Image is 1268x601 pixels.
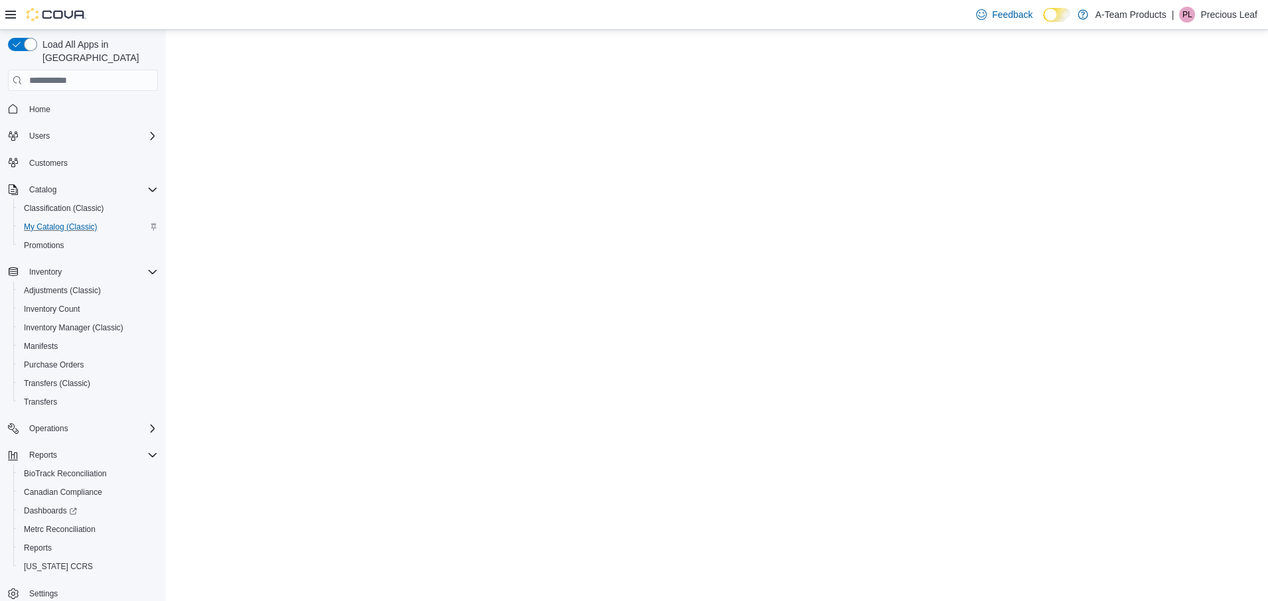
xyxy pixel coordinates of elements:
button: My Catalog (Classic) [13,218,163,236]
a: Purchase Orders [19,357,90,373]
button: Reports [3,446,163,464]
span: Promotions [24,240,64,251]
a: My Catalog (Classic) [19,219,103,235]
button: Transfers [13,393,163,411]
button: Inventory [24,264,67,280]
button: Operations [24,421,74,436]
button: Canadian Compliance [13,483,163,501]
span: Catalog [29,184,56,195]
span: Reports [24,447,158,463]
span: Adjustments (Classic) [19,283,158,299]
a: Feedback [971,1,1038,28]
button: Inventory Manager (Classic) [13,318,163,337]
button: Metrc Reconciliation [13,520,163,539]
span: Purchase Orders [24,360,84,370]
span: Canadian Compliance [24,487,102,498]
a: Inventory Count [19,301,86,317]
button: Reports [13,539,163,557]
span: Classification (Classic) [24,203,104,214]
span: Inventory Count [24,304,80,314]
a: Reports [19,540,57,556]
span: Promotions [19,237,158,253]
p: A-Team Products [1095,7,1166,23]
span: Home [24,100,158,117]
span: Metrc Reconciliation [19,521,158,537]
span: Users [29,131,50,141]
span: Manifests [24,341,58,352]
a: BioTrack Reconciliation [19,466,112,482]
a: [US_STATE] CCRS [19,559,98,574]
input: Dark Mode [1043,8,1071,22]
span: Manifests [19,338,158,354]
a: Metrc Reconciliation [19,521,101,537]
button: Catalog [24,182,62,198]
span: Operations [29,423,68,434]
img: Cova [27,8,86,21]
button: Purchase Orders [13,356,163,374]
span: Inventory Manager (Classic) [19,320,158,336]
a: Adjustments (Classic) [19,283,106,299]
div: Precious Leaf [1179,7,1195,23]
span: Reports [29,450,57,460]
span: Metrc Reconciliation [24,524,95,535]
button: Inventory [3,263,163,281]
a: Promotions [19,237,70,253]
a: Manifests [19,338,63,354]
button: Operations [3,419,163,438]
button: Catalog [3,180,163,199]
p: | [1172,7,1174,23]
span: Inventory Manager (Classic) [24,322,123,333]
span: Inventory Count [19,301,158,317]
span: Inventory [24,264,158,280]
span: Canadian Compliance [19,484,158,500]
span: My Catalog (Classic) [19,219,158,235]
span: [US_STATE] CCRS [24,561,93,572]
span: Settings [29,588,58,599]
p: Precious Leaf [1200,7,1257,23]
span: Adjustments (Classic) [24,285,101,296]
a: Transfers [19,394,62,410]
span: BioTrack Reconciliation [24,468,107,479]
span: My Catalog (Classic) [24,222,97,232]
button: Users [24,128,55,144]
span: Customers [24,155,158,171]
span: Users [24,128,158,144]
span: Transfers [19,394,158,410]
a: Home [24,101,56,117]
a: Transfers (Classic) [19,375,95,391]
button: Inventory Count [13,300,163,318]
button: Manifests [13,337,163,356]
span: Transfers (Classic) [19,375,158,391]
span: Dashboards [19,503,158,519]
a: Customers [24,155,73,171]
button: Adjustments (Classic) [13,281,163,300]
span: Washington CCRS [19,559,158,574]
span: Classification (Classic) [19,200,158,216]
a: Dashboards [19,503,82,519]
span: Transfers (Classic) [24,378,90,389]
button: Users [3,127,163,145]
span: Purchase Orders [19,357,158,373]
button: [US_STATE] CCRS [13,557,163,576]
span: Inventory [29,267,62,277]
span: Dashboards [24,505,77,516]
span: BioTrack Reconciliation [19,466,158,482]
span: Feedback [992,8,1033,21]
span: Load All Apps in [GEOGRAPHIC_DATA] [37,38,158,64]
span: Operations [24,421,158,436]
span: Reports [24,543,52,553]
span: Customers [29,158,68,168]
button: Home [3,99,163,118]
button: Promotions [13,236,163,255]
span: Home [29,104,50,115]
button: Classification (Classic) [13,199,163,218]
span: Transfers [24,397,57,407]
button: Customers [3,153,163,172]
button: Reports [24,447,62,463]
button: Transfers (Classic) [13,374,163,393]
a: Inventory Manager (Classic) [19,320,129,336]
button: BioTrack Reconciliation [13,464,163,483]
a: Classification (Classic) [19,200,109,216]
a: Dashboards [13,501,163,520]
